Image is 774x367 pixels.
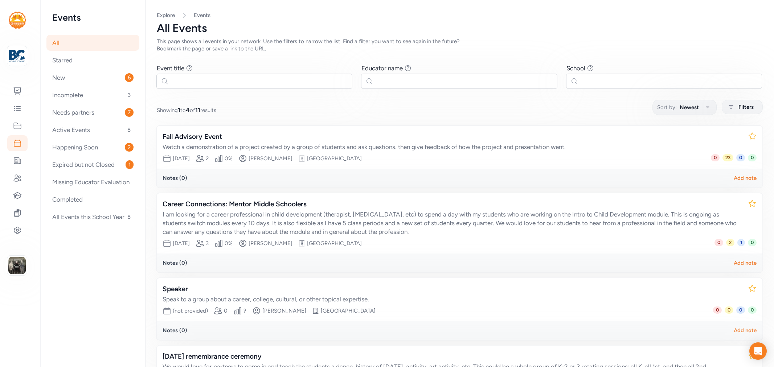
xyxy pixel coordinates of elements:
div: Add note [734,259,757,267]
span: 1 [737,239,745,246]
div: [DATE] remembrance ceremony [163,351,742,362]
span: 0 % [225,155,233,162]
span: Showing to of results [157,106,216,114]
span: Sort by: [657,103,677,112]
span: 0 [748,154,757,161]
span: 2 [125,143,134,152]
div: All Events this School Year [46,209,139,225]
div: All [46,35,139,51]
span: 2 [726,239,734,246]
div: New [46,70,139,86]
div: [GEOGRAPHIC_DATA] [321,307,376,314]
div: Educator name [361,64,403,73]
div: (not provided) [173,307,208,314]
div: Career Connections: Mentor Middle Schoolers [163,199,742,209]
div: Active Events [46,122,139,138]
div: [DATE] [173,240,190,247]
span: 0 [725,306,733,314]
span: 23 [722,154,733,161]
span: 3 [125,91,134,99]
span: 0 [736,154,745,161]
div: [PERSON_NAME] [249,240,292,247]
span: Filters [738,103,754,111]
span: 8 [124,213,134,221]
span: 0 [736,306,745,314]
img: logo [9,12,26,29]
span: 3 [206,240,209,247]
a: Explore [157,12,175,18]
img: logo [9,48,25,64]
span: 8 [124,125,134,134]
div: [GEOGRAPHIC_DATA] [307,155,362,162]
span: 0 % [225,240,233,247]
div: Notes ( 0 ) [163,174,187,182]
div: Speak to a group about a career, college, cultural, or other topical expertise. [163,295,742,304]
div: Starred [46,52,139,68]
div: I am looking for a career professional in child development (therapist, [MEDICAL_DATA], etc) to s... [163,210,742,236]
span: 0 [224,307,228,314]
span: 4 [186,106,190,114]
span: 11 [195,106,200,114]
div: Watch a demonstration of a project created by a group of students and ask questions. then give fe... [163,143,742,151]
div: Missing Educator Evaluation [46,174,139,190]
div: Completed [46,191,139,207]
span: 6 [125,73,134,82]
div: Expired but not Closed [46,157,139,173]
span: 1 [126,160,134,169]
div: Event title [157,64,184,73]
div: Incomplete [46,87,139,103]
span: 0 [713,306,722,314]
nav: Breadcrumb [157,12,762,19]
span: Newest [680,103,699,112]
div: Open Intercom Messenger [749,342,767,360]
h2: Events [52,12,134,23]
div: [PERSON_NAME] [249,155,292,162]
div: Speaker [163,284,742,294]
span: 2 [206,155,209,162]
span: ? [243,307,246,314]
div: School [566,64,585,73]
div: Needs partners [46,104,139,120]
span: 0 [711,154,720,161]
div: Notes ( 0 ) [163,259,187,267]
span: 0 [714,239,723,246]
a: Events [194,12,210,19]
div: Happening Soon [46,139,139,155]
div: This page shows all events in your network. Use the filters to narrow the list. Find a filter you... [157,38,482,52]
span: 1 [178,106,180,114]
div: Fall Advisory Event [163,132,742,142]
span: 7 [125,108,134,117]
div: Add note [734,327,757,334]
span: 0 [748,306,757,314]
button: Sort by:Newest [652,100,717,115]
div: Add note [734,174,757,182]
div: [GEOGRAPHIC_DATA] [307,240,362,247]
div: [DATE] [173,155,190,162]
div: [PERSON_NAME] [262,307,306,314]
div: All Events [157,22,762,35]
span: 0 [748,239,757,246]
div: Notes ( 0 ) [163,327,187,334]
